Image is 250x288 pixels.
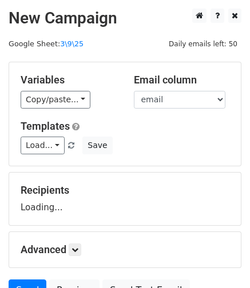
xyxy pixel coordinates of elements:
small: Google Sheet: [9,39,84,48]
a: Daily emails left: 50 [165,39,241,48]
span: Daily emails left: 50 [165,38,241,50]
h5: Recipients [21,184,229,197]
h2: New Campaign [9,9,241,28]
h5: Email column [134,74,230,86]
a: Copy/paste... [21,91,90,109]
h5: Variables [21,74,117,86]
button: Save [82,137,112,154]
a: Load... [21,137,65,154]
a: 3\9\25 [60,39,84,48]
a: Templates [21,120,70,132]
div: Loading... [21,184,229,214]
h5: Advanced [21,243,229,256]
